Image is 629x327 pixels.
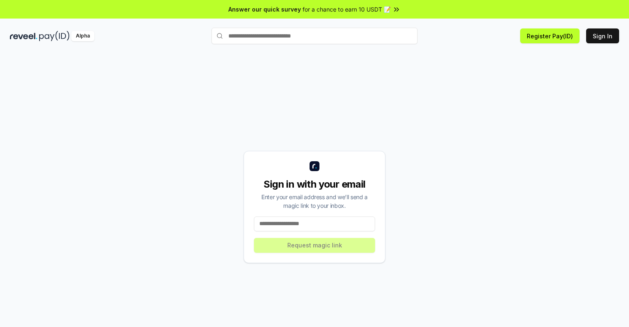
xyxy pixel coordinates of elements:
div: Alpha [71,31,94,41]
img: pay_id [39,31,70,41]
img: reveel_dark [10,31,38,41]
img: logo_small [310,161,319,171]
button: Sign In [586,28,619,43]
div: Sign in with your email [254,178,375,191]
span: for a chance to earn 10 USDT 📝 [303,5,391,14]
button: Register Pay(ID) [520,28,580,43]
div: Enter your email address and we’ll send a magic link to your inbox. [254,193,375,210]
span: Answer our quick survey [228,5,301,14]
